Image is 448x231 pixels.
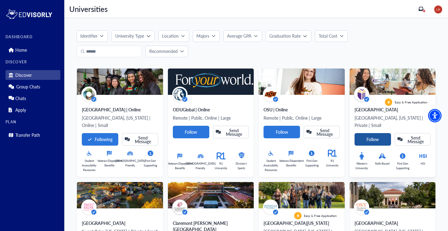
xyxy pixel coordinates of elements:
button: Follow [264,126,300,138]
label: DASHBOARD [6,35,60,39]
img: apply-label [294,212,302,219]
label: DISCOVER [6,60,60,64]
span: Send Message [131,136,155,143]
div: Transfer Path [6,130,60,140]
button: Identifier [77,30,108,42]
p: Division I Sports [234,161,249,170]
button: Send Message [304,126,340,138]
button: Follow [355,133,391,146]
p: First Gen Supporting [143,158,158,168]
div: Easy & Free Application [294,212,337,219]
div: [GEOGRAPHIC_DATA][US_STATE] [264,220,340,226]
a: Text graphic featuring the phrase "For your world" with "your" highlighted in orange and surround... [168,69,254,177]
span: Send Message [313,129,337,136]
p: Transfer Path [15,132,40,138]
img: avatar [81,199,97,215]
p: R1 University [214,161,229,170]
img: a swimming pool surrounded by buildings [168,182,254,208]
button: Following [82,133,118,146]
p: [GEOGRAPHIC_DATA], [US_STATE] | Online | Small [82,114,158,129]
button: Total Cost [315,30,348,42]
div: [GEOGRAPHIC_DATA] [355,106,431,113]
img: apply-label [385,99,392,106]
p: Veteran/Dependent Benefits [279,158,304,168]
p: Average GPA [227,33,252,39]
p: Veteran/Dependent Benefits [97,158,122,168]
div: Chats [6,93,60,103]
img: A group of diverse graduates in caps and gowns smiles together outdoors, celebrating their achiev... [77,69,163,95]
img: avatar [263,87,278,102]
img: A group of diverse people joyfully jumping and posing outdoors in front of a large house, surroun... [259,182,345,208]
p: Student Accessibility Resources [264,158,279,172]
a: a woman wearing glassesavatar OSU | OnlineRemote | Public, Online | LargeFollowSend MessageStuden... [259,69,345,177]
p: Discover [15,73,32,78]
img: avatar [354,87,369,102]
button: Send Message [122,133,158,146]
button: Graduation Rate [266,30,311,42]
button: Follow [173,126,209,138]
p: Home [15,47,27,53]
img: avatar [172,199,188,215]
p: Remote | Public, Online | Large [264,114,340,121]
p: R1 University [325,158,340,168]
button: Location [158,30,189,42]
span: Send Message [404,136,428,143]
img: avatar [81,87,97,102]
button: Majors [193,30,220,42]
img: logo [6,8,53,20]
p: First Gen Supporting [395,161,410,170]
div: Following [88,137,112,142]
div: Accessibility Menu [428,109,442,122]
p: [GEOGRAPHIC_DATA], [US_STATE] | Private | Small [355,114,431,129]
p: Recommended [149,48,178,54]
p: Group Chats [16,84,40,89]
p: Identifier [80,33,97,39]
img: Text graphic featuring the phrase "For your world" with "your" highlighted in orange and surround... [168,69,254,95]
div: [GEOGRAPHIC_DATA] [82,220,158,226]
p: Faith-Based [375,161,389,166]
a: personavatar apply-labelEasy & Free Application[GEOGRAPHIC_DATA][GEOGRAPHIC_DATA], [US_STATE] | P... [350,69,436,177]
div: [GEOGRAPHIC_DATA] [355,220,431,226]
img: avatar [263,199,278,215]
button: Recommended [146,46,188,57]
img: a woman wearing glasses [259,69,345,95]
p: Location [162,33,179,39]
p: Chats [15,96,26,101]
p: Apply [15,107,26,113]
p: University Type [115,33,144,39]
a: 12 [419,6,423,11]
img: avatar [172,87,188,102]
span: Send Message [222,129,246,136]
input: Search [77,46,142,57]
div: Group Chats [6,82,60,91]
label: PLAN [6,120,60,124]
p: Women’s University [355,161,370,170]
div: ODUGlobal | Online [173,106,249,113]
p: Majors [196,33,209,39]
p: Remote | Public, Online | Large [173,114,249,121]
button: Average GPA [223,30,262,42]
p: HSI [421,161,425,166]
p: Graduation Rate [269,33,301,39]
button: Send Message [213,126,249,138]
p: [DEMOGRAPHIC_DATA] Friendly [115,158,145,168]
p: Universities [69,6,108,12]
span: 12 [423,9,426,13]
button: University Type [112,30,154,42]
p: [DEMOGRAPHIC_DATA] Friendly [185,161,216,170]
div: Discover [6,70,60,80]
img: person [350,69,436,95]
button: Send Message [395,133,431,146]
img: A group of people walking towards a building with a tiled roof, surrounded by trees and banners, ... [350,182,436,208]
div: Apply [6,105,60,115]
div: Easy & Free Application [385,99,427,106]
a: A group of diverse graduates in caps and gowns smiles together outdoors, celebrating their achiev... [77,69,163,177]
p: Veteran/Dependent Benefits [168,161,192,170]
div: Home [6,45,60,55]
p: Student Accessibility Resources [82,158,97,172]
div: OSU | Online [264,106,340,113]
img: avatar [354,199,369,215]
p: Total Cost [319,33,337,39]
div: [GEOGRAPHIC_DATA] | Online [82,106,158,113]
p: First Gen Supporting [304,158,319,168]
